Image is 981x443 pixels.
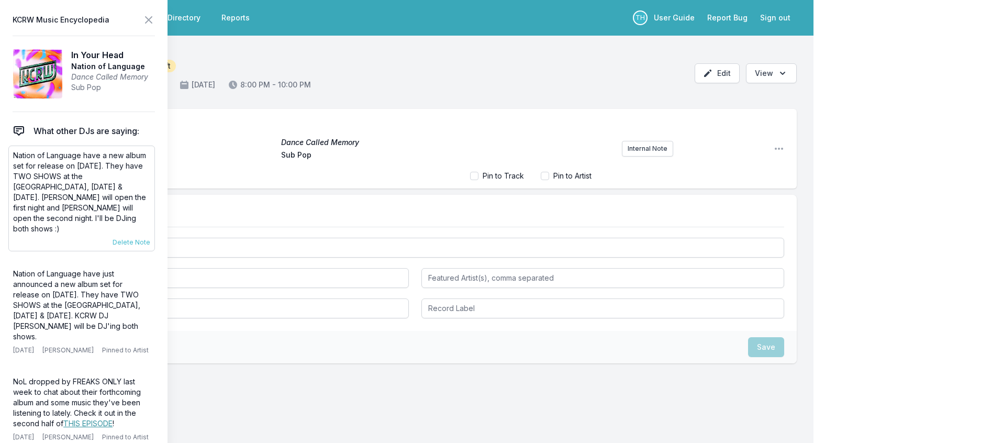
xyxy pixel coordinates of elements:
[228,80,311,90] span: 8:00 PM - 10:00 PM
[13,269,150,342] p: Nation of Language have just announced a new album set for release on [DATE]. They have TWO SHOWS...
[13,376,150,429] p: NoL dropped by FREAKS ONLY last week to chat about their forthcoming album and some music they've...
[13,433,34,441] span: [DATE]
[701,8,754,27] a: Report Bug
[42,346,94,355] span: [PERSON_NAME]
[746,63,797,83] button: Open options
[281,150,462,162] span: Sub Pop
[71,82,148,93] span: Sub Pop
[748,337,784,357] button: Save
[63,419,113,428] a: THIS EPISODE
[215,8,256,27] a: Reports
[34,125,139,137] span: What other DJs are saying:
[774,143,784,154] button: Open playlist item options
[13,49,63,99] img: Dance Called Memory
[94,150,275,162] span: Nation of Language
[421,298,784,318] input: Record Label
[483,171,524,181] label: Pin to Track
[71,72,148,82] span: Dance Called Memory
[46,268,409,288] input: Artist
[102,346,149,355] span: Pinned to Artist
[421,268,784,288] input: Featured Artist(s), comma separated
[46,238,784,258] input: Track Title
[179,80,215,90] span: [DATE]
[695,63,740,83] button: Edit
[13,150,150,234] p: Nation of Language have a new album set for release on [DATE]. They have TWO SHOWS at the [GEOGRA...
[94,135,275,148] span: In Your Head
[281,137,462,148] span: Dance Called Memory
[42,433,94,441] span: [PERSON_NAME]
[553,171,592,181] label: Pin to Artist
[71,61,148,72] span: Nation of Language
[113,238,150,247] span: Delete Note
[648,8,701,27] a: User Guide
[754,8,797,27] button: Sign out
[102,433,149,441] span: Pinned to Artist
[13,346,34,355] span: [DATE]
[13,13,109,27] span: KCRW Music Encyclopedia
[633,10,648,25] p: Travis Holcombe
[46,298,409,318] input: Album Title
[622,141,673,157] button: Internal Note
[71,49,148,61] span: In Your Head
